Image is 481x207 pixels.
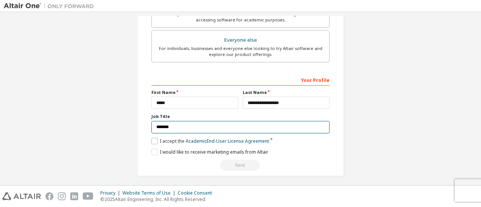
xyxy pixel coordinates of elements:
[186,138,269,144] a: Academic End-User License Agreement
[123,190,178,196] div: Website Terms of Use
[156,35,325,45] div: Everyone else
[2,192,41,200] img: altair_logo.svg
[151,138,269,144] label: I accept the
[70,192,78,200] img: linkedin.svg
[151,89,238,95] label: First Name
[243,89,330,95] label: Last Name
[151,113,330,119] label: Job Title
[156,11,325,23] div: For faculty & administrators of academic institutions administering students and accessing softwa...
[151,74,330,86] div: Your Profile
[151,149,268,155] label: I would like to receive marketing emails from Altair
[58,192,66,200] img: instagram.svg
[156,45,325,57] div: For individuals, businesses and everyone else looking to try Altair software and explore our prod...
[45,192,53,200] img: facebook.svg
[151,160,330,171] div: Email already exists
[4,2,98,10] img: Altair One
[100,190,123,196] div: Privacy
[100,196,216,202] p: © 2025 Altair Engineering, Inc. All Rights Reserved.
[178,190,216,196] div: Cookie Consent
[83,192,94,200] img: youtube.svg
